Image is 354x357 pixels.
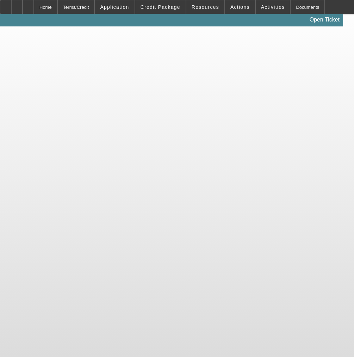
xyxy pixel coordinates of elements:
[225,0,255,14] button: Actions
[261,4,285,10] span: Activities
[95,0,134,14] button: Application
[192,4,219,10] span: Resources
[100,4,129,10] span: Application
[307,14,342,26] a: Open Ticket
[141,4,180,10] span: Credit Package
[256,0,290,14] button: Activities
[135,0,186,14] button: Credit Package
[230,4,250,10] span: Actions
[186,0,224,14] button: Resources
